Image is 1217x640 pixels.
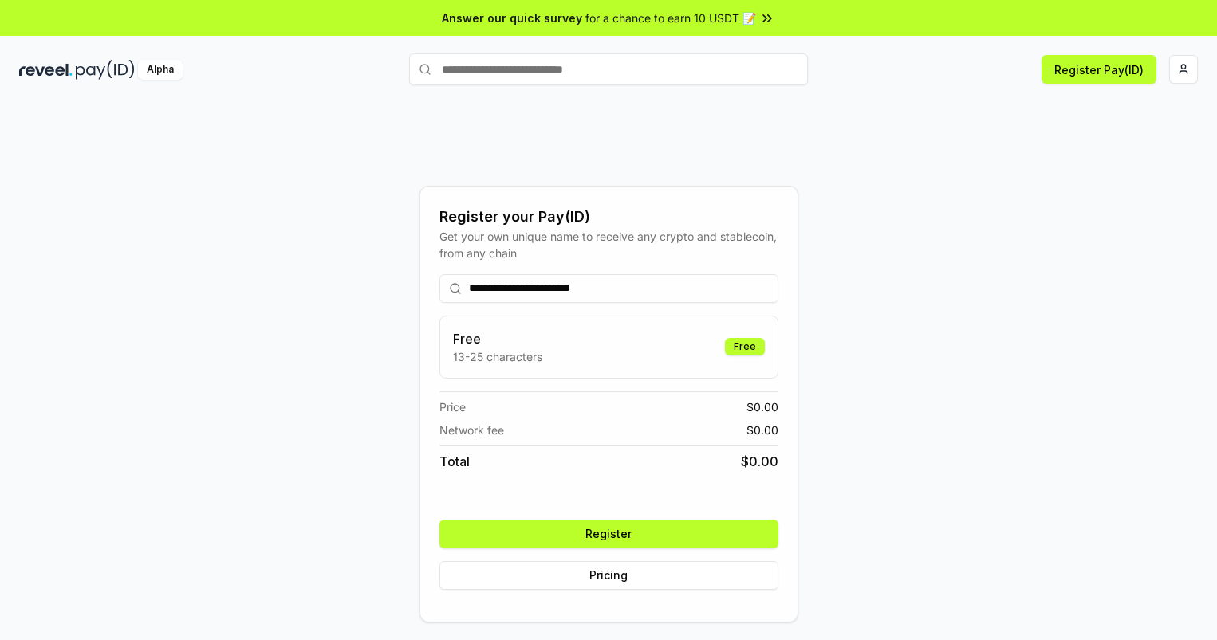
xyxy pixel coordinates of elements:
[439,422,504,438] span: Network fee
[585,10,756,26] span: for a chance to earn 10 USDT 📝
[746,399,778,415] span: $ 0.00
[439,206,778,228] div: Register your Pay(ID)
[1042,55,1156,84] button: Register Pay(ID)
[439,520,778,548] button: Register
[138,60,183,80] div: Alpha
[439,228,778,261] div: Get your own unique name to receive any crypto and stablecoin, from any chain
[741,452,778,471] span: $ 0.00
[439,399,466,415] span: Price
[439,452,470,471] span: Total
[76,60,135,80] img: pay_id
[725,338,765,355] div: Free
[19,60,73,80] img: reveel_dark
[442,10,582,26] span: Answer our quick survey
[453,329,542,348] h3: Free
[453,348,542,365] p: 13-25 characters
[746,422,778,438] span: $ 0.00
[439,561,778,590] button: Pricing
